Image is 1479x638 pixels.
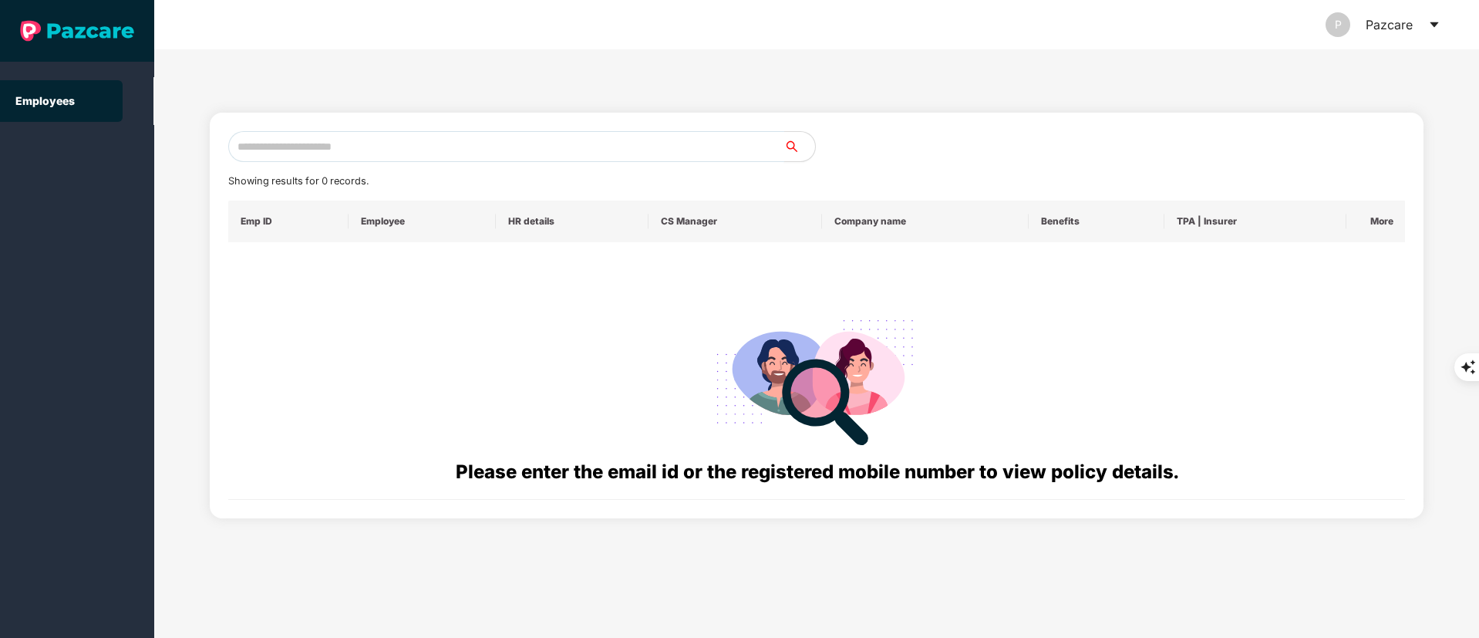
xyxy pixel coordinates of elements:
span: caret-down [1428,19,1440,31]
img: svg+xml;base64,PHN2ZyB4bWxucz0iaHR0cDovL3d3dy53My5vcmcvMjAwMC9zdmciIHdpZHRoPSIyODgiIGhlaWdodD0iMj... [706,301,928,457]
button: search [783,131,816,162]
span: Showing results for 0 records. [228,175,369,187]
span: search [783,140,815,153]
th: Employee [349,201,496,242]
th: Emp ID [228,201,349,242]
th: More [1346,201,1405,242]
th: CS Manager [649,201,822,242]
th: Benefits [1029,201,1164,242]
a: Employees [15,94,75,107]
th: TPA | Insurer [1164,201,1346,242]
span: Please enter the email id or the registered mobile number to view policy details. [456,461,1178,483]
th: HR details [496,201,648,242]
span: P [1335,12,1342,37]
th: Company name [822,201,1029,242]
